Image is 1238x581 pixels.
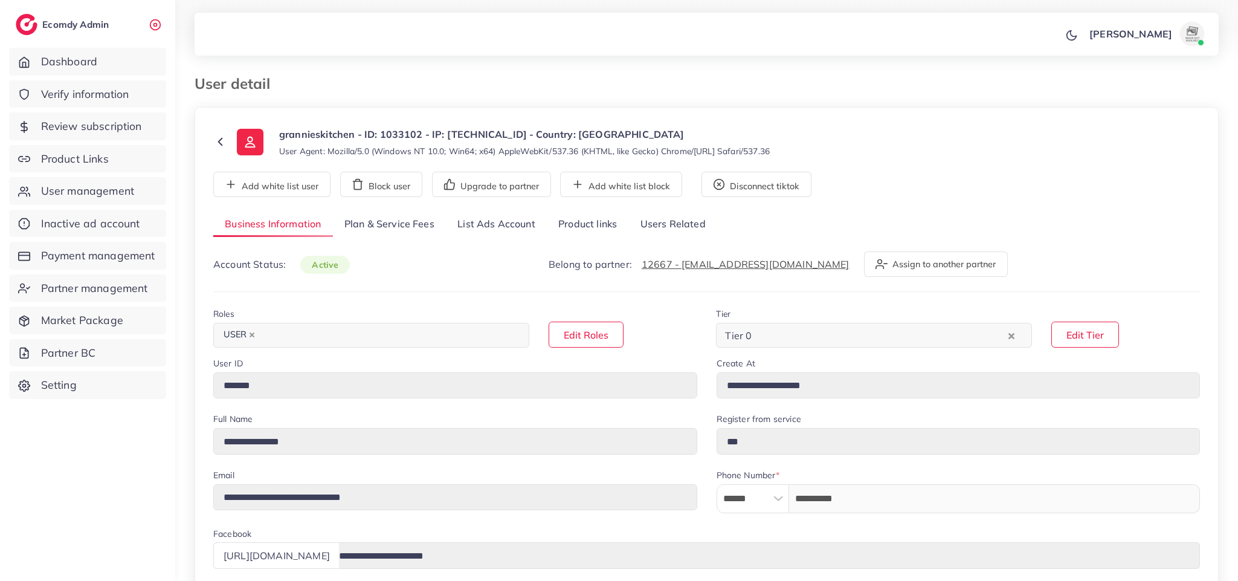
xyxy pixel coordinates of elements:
p: [PERSON_NAME] [1089,27,1172,41]
label: Email [213,469,234,481]
a: Business Information [213,212,333,238]
button: Edit Tier [1051,322,1119,348]
a: Market Package [9,307,166,334]
label: User ID [213,357,243,369]
button: Edit Roles [549,322,624,348]
button: Deselect USER [249,332,255,338]
span: USER [218,326,260,343]
p: Account Status: [213,257,350,272]
p: grannieskitchen - ID: 1033102 - IP: [TECHNICAL_ID] - Country: [GEOGRAPHIC_DATA] [279,127,770,141]
p: Belong to partner: [549,257,850,271]
a: Product Links [9,145,166,173]
span: active [300,256,350,274]
button: Clear Selected [1008,328,1014,342]
button: Assign to another partner [864,252,1008,277]
button: Disconnect tiktok [701,172,811,197]
a: [PERSON_NAME]avatar [1083,22,1209,46]
span: Setting [41,377,77,393]
a: Partner management [9,274,166,302]
button: Block user [340,172,422,197]
span: User management [41,183,134,199]
div: Search for option [213,323,529,348]
span: Inactive ad account [41,216,140,232]
label: Tier [716,308,730,320]
a: Dashboard [9,48,166,76]
label: Create At [717,357,755,369]
a: Users Related [628,212,717,238]
a: Product links [547,212,628,238]
a: Inactive ad account [9,210,166,238]
img: ic-user-info.36bf1079.svg [237,129,263,155]
small: User Agent: Mozilla/5.0 (Windows NT 10.0; Win64; x64) AppleWebKit/537.36 (KHTML, like Gecko) Chro... [279,145,770,157]
span: Tier 0 [723,326,754,345]
img: logo [16,14,37,35]
span: Review subscription [41,118,142,134]
label: Register from service [717,413,801,425]
a: logoEcomdy Admin [16,14,112,35]
button: Add white list user [213,172,330,197]
span: Payment management [41,248,155,264]
label: Facebook [213,528,251,540]
button: Add white list block [560,172,682,197]
input: Search for option [262,326,514,345]
img: avatar [1180,22,1204,46]
label: Full Name [213,413,253,425]
label: Phone Number [717,469,780,481]
input: Search for option [755,326,1005,345]
span: Verify information [41,86,129,102]
a: Payment management [9,242,166,270]
button: Upgrade to partner [432,172,551,197]
a: Setting [9,371,166,399]
h3: User detail [195,75,280,93]
div: Search for option [716,323,1032,348]
a: User management [9,177,166,205]
span: Market Package [41,313,123,328]
a: Plan & Service Fees [333,212,446,238]
span: Dashboard [41,54,97,70]
a: Verify information [9,80,166,108]
span: Product Links [41,151,109,167]
h2: Ecomdy Admin [42,19,112,30]
label: Roles [213,308,234,320]
span: Partner BC [41,345,96,361]
div: [URL][DOMAIN_NAME] [213,542,340,568]
a: 12667 - [EMAIL_ADDRESS][DOMAIN_NAME] [642,258,850,270]
a: List Ads Account [446,212,547,238]
span: Partner management [41,281,148,296]
a: Partner BC [9,339,166,367]
a: Review subscription [9,112,166,140]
